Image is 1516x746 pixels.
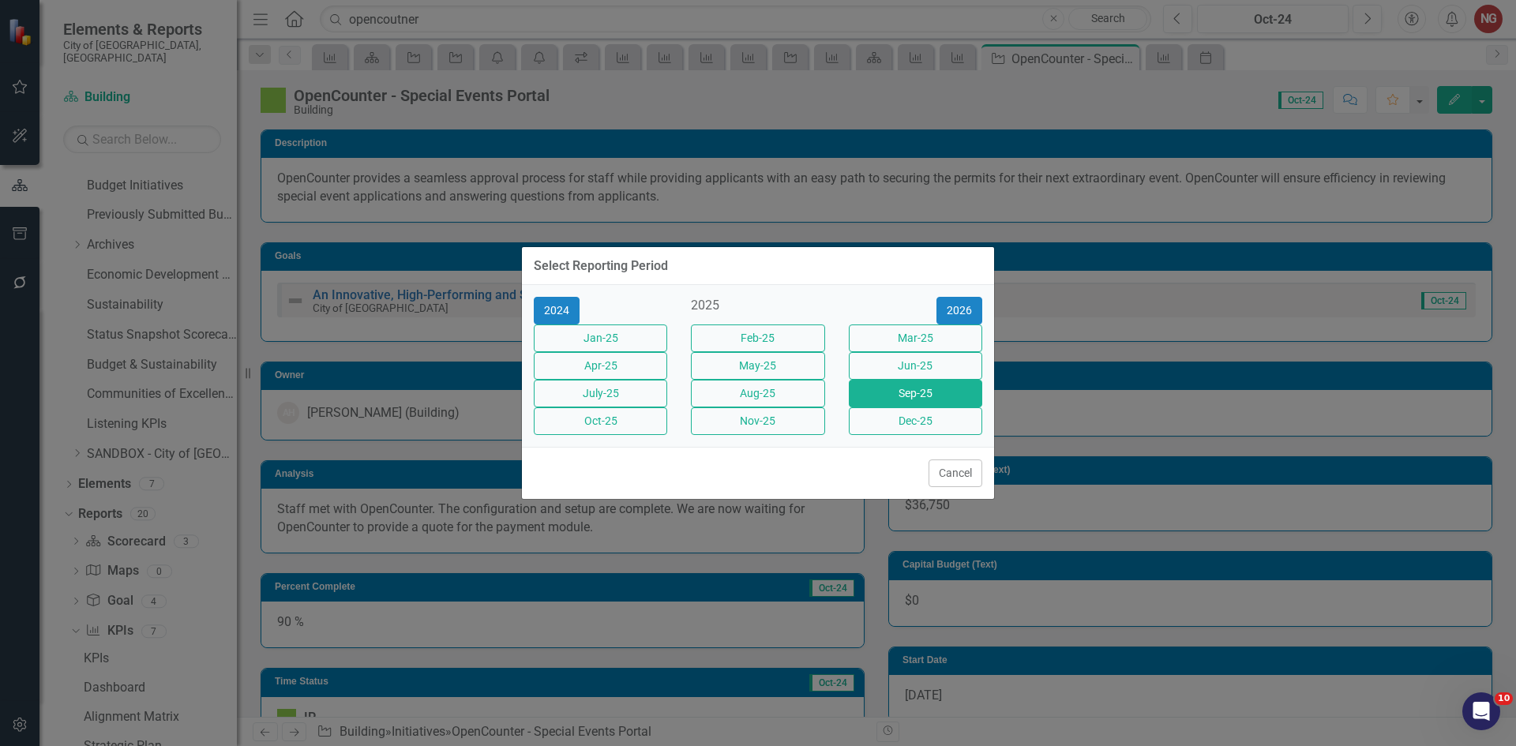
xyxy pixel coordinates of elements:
[849,407,982,435] button: Dec-25
[849,352,982,380] button: Jun-25
[691,407,824,435] button: Nov-25
[534,324,667,352] button: Jan-25
[1462,692,1500,730] iframe: Intercom live chat
[691,324,824,352] button: Feb-25
[691,297,824,315] div: 2025
[849,380,982,407] button: Sep-25
[534,380,667,407] button: July-25
[936,297,982,324] button: 2026
[1495,692,1513,705] span: 10
[691,352,824,380] button: May-25
[849,324,982,352] button: Mar-25
[691,380,824,407] button: Aug-25
[929,459,982,487] button: Cancel
[534,407,667,435] button: Oct-25
[534,352,667,380] button: Apr-25
[534,259,668,273] div: Select Reporting Period
[534,297,580,324] button: 2024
